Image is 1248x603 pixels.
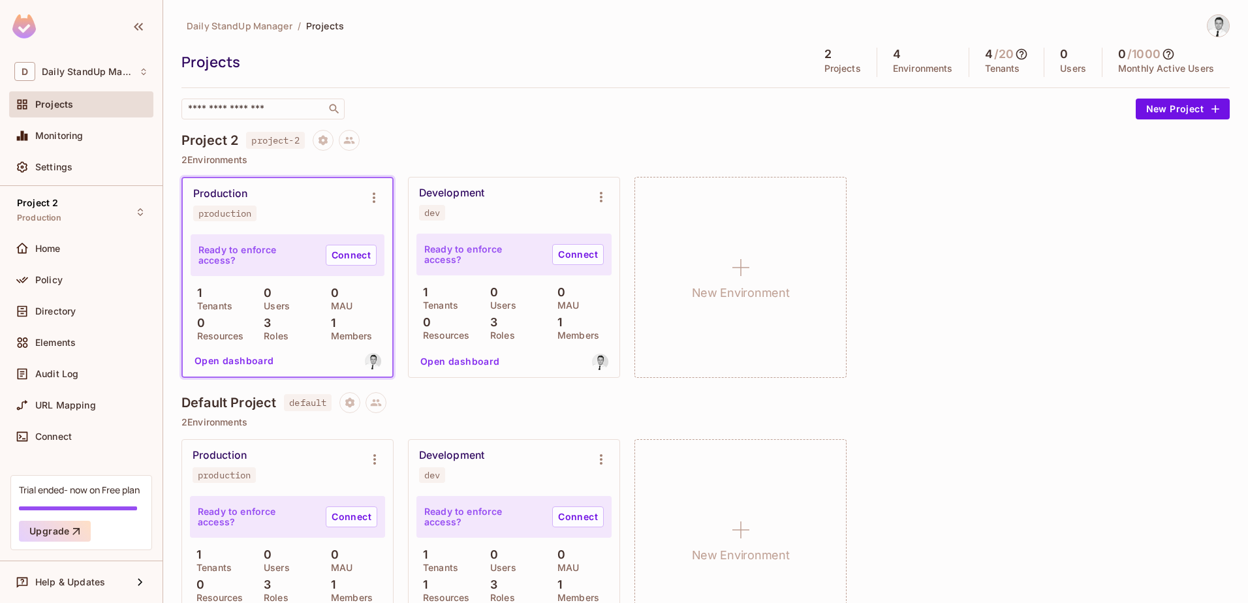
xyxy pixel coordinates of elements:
img: SReyMgAAAABJRU5ErkJggg== [12,14,36,39]
p: Resources [416,593,469,603]
h4: Default Project [181,395,276,410]
p: MAU [551,563,579,573]
span: Connect [35,431,72,442]
img: gjovanovic.st@gmail.com [365,353,381,369]
a: Connect [552,244,604,265]
p: Resources [191,331,243,341]
p: 1 [324,578,335,591]
p: Projects [824,63,861,74]
p: 3 [484,578,497,591]
p: 2 Environments [181,417,1230,427]
span: default [284,394,332,411]
p: 0 [324,548,339,561]
p: Roles [257,593,289,603]
span: Workspace: Daily StandUp Manager [42,67,133,77]
span: D [14,62,35,81]
h5: 4 [893,48,901,61]
p: Roles [257,331,289,341]
p: Tenants [416,563,458,573]
p: 0 [416,316,431,329]
span: Project settings [339,399,360,411]
p: Ready to enforce access? [424,506,542,527]
div: Production [193,187,247,200]
p: 0 [551,548,565,561]
p: MAU [324,301,352,311]
p: 0 [551,286,565,299]
div: Projects [181,52,802,72]
p: 1 [416,286,428,299]
p: 3 [257,578,271,591]
span: Policy [35,275,63,285]
p: Monthly Active Users [1118,63,1214,74]
span: Directory [35,306,76,317]
span: Home [35,243,61,254]
button: Environment settings [588,446,614,472]
a: Connect [326,506,377,527]
h1: New Environment [692,546,790,565]
p: Users [257,301,290,311]
img: Goran Jovanovic [1208,15,1229,37]
h5: 4 [985,48,993,61]
li: / [298,20,301,32]
p: MAU [324,563,352,573]
p: Ready to enforce access? [198,245,315,266]
div: dev [424,470,440,480]
p: Users [484,300,516,311]
h5: 2 [824,48,832,61]
button: Environment settings [362,446,388,472]
div: Production [193,449,247,462]
button: Environment settings [588,184,614,210]
span: Daily StandUp Manager [187,20,292,32]
a: Connect [326,245,377,266]
p: Environments [893,63,953,74]
p: Tenants [190,563,232,573]
p: 0 [257,548,272,561]
p: 3 [484,316,497,329]
p: Users [484,563,516,573]
p: Members [551,593,599,603]
p: 0 [257,286,272,300]
p: Roles [484,593,515,603]
span: Audit Log [35,369,78,379]
span: Project settings [313,136,334,149]
p: 0 [324,286,339,300]
p: Resources [190,593,243,603]
h4: Project 2 [181,132,238,148]
p: 1 [416,578,428,591]
p: 1 [416,548,428,561]
p: 2 Environments [181,155,1230,165]
span: Monitoring [35,131,84,141]
span: project-2 [246,132,304,149]
button: Open dashboard [189,350,279,371]
img: gjovanovic.st@gmail.com [592,354,608,370]
p: Tenants [985,63,1020,74]
h1: New Environment [692,283,790,303]
p: 1 [551,316,562,329]
p: 3 [257,317,271,330]
button: Environment settings [361,185,387,211]
p: Ready to enforce access? [198,506,315,527]
button: Open dashboard [415,351,505,372]
p: Members [324,331,373,341]
span: Projects [306,20,344,32]
div: Development [419,187,484,200]
div: dev [424,208,440,218]
p: Tenants [191,301,232,311]
span: Project 2 [17,198,58,208]
span: Elements [35,337,76,348]
p: Users [1060,63,1086,74]
p: 0 [190,578,204,591]
p: MAU [551,300,579,311]
span: URL Mapping [35,400,96,410]
p: 1 [190,548,201,561]
div: production [198,470,251,480]
span: Help & Updates [35,577,105,587]
p: 1 [551,578,562,591]
div: Trial ended- now on Free plan [19,484,140,496]
h5: 0 [1118,48,1126,61]
p: Roles [484,330,515,341]
p: Tenants [416,300,458,311]
p: 0 [191,317,205,330]
span: Projects [35,99,73,110]
button: New Project [1136,99,1230,119]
